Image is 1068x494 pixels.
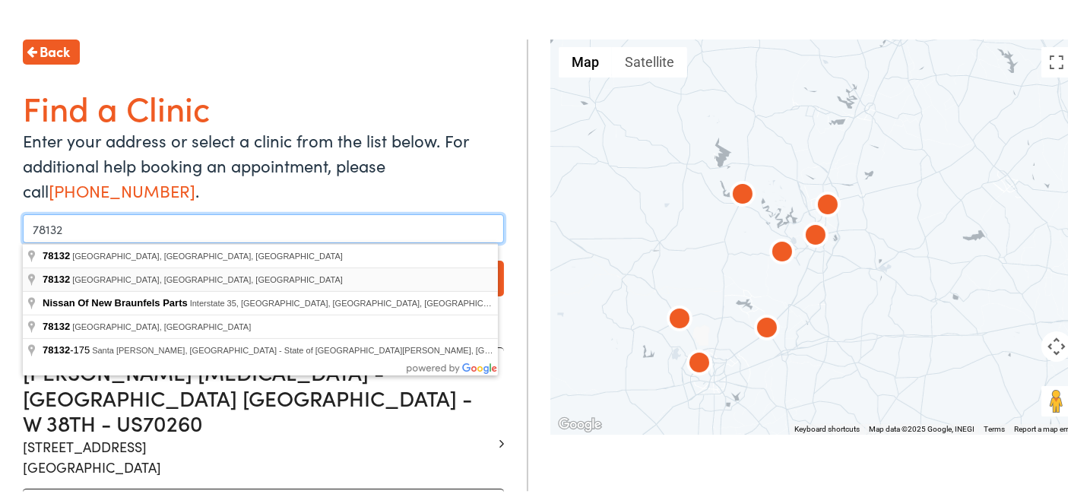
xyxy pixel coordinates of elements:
input: Enter a location [23,212,504,241]
span: Nissan Of New Braunfels Parts [43,295,188,306]
a: Terms (opens in new tab) [984,423,1005,431]
span: Map data ©2025 Google, INEGI [869,423,975,431]
span: 78132 [43,318,70,330]
a: Back [23,37,80,62]
button: Show satellite imagery [612,45,687,75]
span: -175 [43,342,92,353]
span: Back [40,39,70,59]
span: 78132 [43,342,70,353]
span: [GEOGRAPHIC_DATA], [GEOGRAPHIC_DATA], [GEOGRAPHIC_DATA] [72,273,343,282]
span: Interstate 35, [GEOGRAPHIC_DATA], [GEOGRAPHIC_DATA], [GEOGRAPHIC_DATA] [190,296,512,306]
p: Enter your address or select a clinic from the list below. For additional help booking an appoint... [23,125,504,201]
h3: [PERSON_NAME] [MEDICAL_DATA] - [GEOGRAPHIC_DATA] [GEOGRAPHIC_DATA] - W 38TH - US70260 [23,357,493,434]
span: [GEOGRAPHIC_DATA], [GEOGRAPHIC_DATA], [GEOGRAPHIC_DATA] [72,249,343,258]
a: [PERSON_NAME] [MEDICAL_DATA] - [GEOGRAPHIC_DATA] [GEOGRAPHIC_DATA] - W 38TH - US70260 [STREET_ADD... [23,357,493,475]
a: Open this area in Google Maps (opens a new window) [555,413,605,432]
button: Keyboard shortcuts [794,422,860,432]
h1: Find a Clinic [23,85,504,125]
span: 78132 [43,271,70,283]
button: Show street map [559,45,612,75]
span: [GEOGRAPHIC_DATA], [GEOGRAPHIC_DATA] [72,320,251,329]
span: Santa [PERSON_NAME], [GEOGRAPHIC_DATA] - State of [GEOGRAPHIC_DATA][PERSON_NAME], [GEOGRAPHIC_DATA] [92,344,563,353]
span: 78132 [43,248,70,259]
a: [PHONE_NUMBER] [49,176,195,200]
img: Google [555,413,605,432]
p: [STREET_ADDRESS] [GEOGRAPHIC_DATA] [23,434,493,475]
